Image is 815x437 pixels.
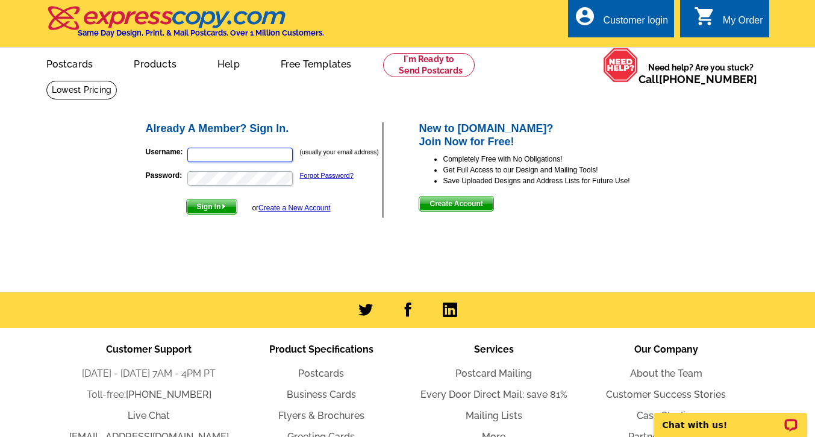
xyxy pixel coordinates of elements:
span: Need help? Are you stuck? [639,61,763,86]
a: Same Day Design, Print, & Mail Postcards. Over 1 Million Customers. [46,14,324,37]
a: Products [114,49,196,77]
a: [PHONE_NUMBER] [126,389,211,400]
a: Create a New Account [258,204,330,212]
a: Flyers & Brochures [278,410,364,421]
span: Product Specifications [269,344,373,355]
a: shopping_cart My Order [694,13,763,28]
a: About the Team [630,368,702,379]
a: Postcard Mailing [455,368,532,379]
a: [PHONE_NUMBER] [659,73,757,86]
img: help [603,48,639,83]
i: shopping_cart [694,5,716,27]
a: Postcards [298,368,344,379]
small: (usually your email address) [300,148,379,156]
label: Username: [146,146,186,157]
li: [DATE] - [DATE] 7AM - 4PM PT [63,366,235,381]
li: Save Uploaded Designs and Address Lists for Future Use! [443,175,671,186]
a: Customer Success Stories [606,389,726,400]
span: Customer Support [106,344,192,355]
label: Password: [146,170,186,181]
a: Forgot Password? [300,172,354,179]
a: account_circle Customer login [574,13,668,28]
div: Customer login [603,15,668,32]
a: Every Door Direct Mail: save 81% [420,389,567,400]
a: Mailing Lists [466,410,522,421]
h2: New to [DOMAIN_NAME]? Join Now for Free! [419,122,671,148]
li: Get Full Access to our Design and Mailing Tools! [443,165,671,175]
li: Toll-free: [63,388,235,402]
span: Sign In [187,200,237,214]
h4: Same Day Design, Print, & Mail Postcards. Over 1 Million Customers. [78,28,324,37]
span: Our Company [634,344,698,355]
a: Help [198,49,259,77]
h2: Already A Member? Sign In. [146,122,383,136]
div: My Order [723,15,763,32]
button: Create Account [419,196,493,212]
i: account_circle [574,5,596,27]
a: Free Templates [261,49,371,77]
a: Case Studies [637,410,696,421]
img: button-next-arrow-white.png [221,204,226,209]
a: Postcards [27,49,113,77]
a: Live Chat [128,410,170,421]
iframe: LiveChat chat widget [646,399,815,437]
span: Call [639,73,757,86]
div: or [252,203,330,213]
li: Completely Free with No Obligations! [443,154,671,165]
button: Sign In [186,199,237,215]
span: Services [474,344,514,355]
a: Business Cards [287,389,356,400]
